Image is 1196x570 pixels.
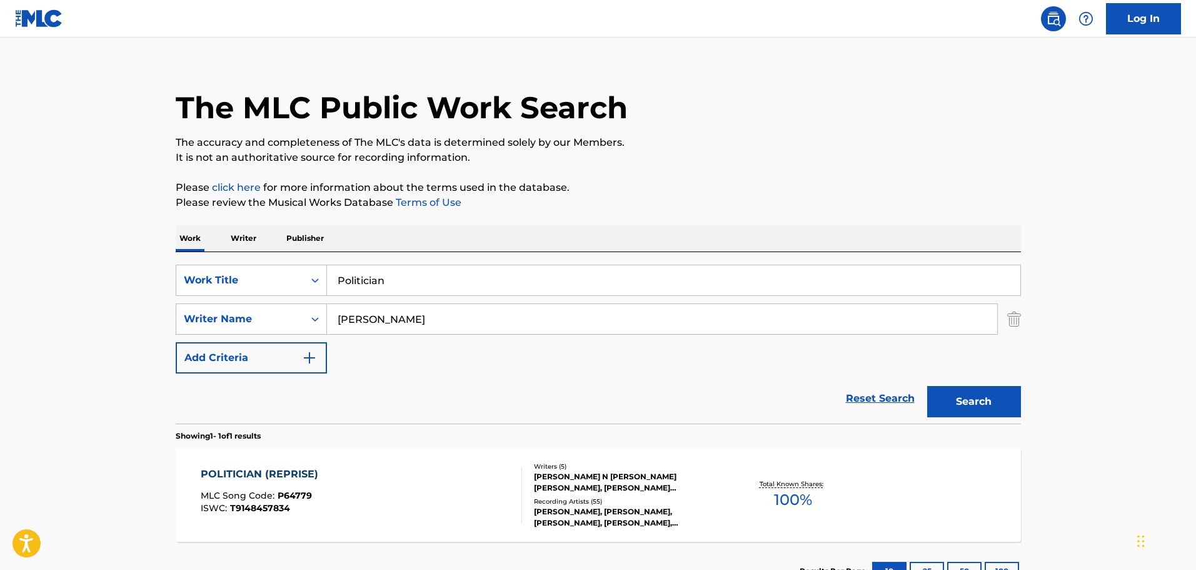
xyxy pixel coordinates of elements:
a: click here [212,181,261,193]
p: Please for more information about the terms used in the database. [176,180,1021,195]
img: help [1078,11,1093,26]
div: Help [1073,6,1098,31]
div: Writers ( 5 ) [534,462,723,471]
div: Recording Artists ( 55 ) [534,497,723,506]
img: 9d2ae6d4665cec9f34b9.svg [302,350,317,365]
span: P64779 [278,490,312,501]
form: Search Form [176,265,1021,424]
p: It is not an authoritative source for recording information. [176,150,1021,165]
div: [PERSON_NAME] N [PERSON_NAME] [PERSON_NAME], [PERSON_NAME] [PERSON_NAME] A [PERSON_NAME] [PERSON_... [534,471,723,494]
p: Work [176,225,204,252]
div: Work Title [184,273,296,288]
span: ISWC : [201,502,230,514]
div: Writer Name [184,312,296,327]
a: Terms of Use [393,196,461,208]
div: Drag [1137,522,1145,560]
h1: The MLC Public Work Search [176,89,628,126]
p: The accuracy and completeness of The MLC's data is determined solely by our Members. [176,135,1021,150]
p: Total Known Shares: [760,479,827,489]
a: Public Search [1041,6,1066,31]
button: Search [927,386,1021,417]
img: Delete Criterion [1007,303,1021,335]
span: MLC Song Code : [201,490,278,501]
img: search [1046,11,1061,26]
span: T9148457834 [230,502,290,514]
p: Showing 1 - 1 of 1 results [176,430,261,442]
div: POLITICIAN (REPRISE) [201,467,324,482]
iframe: Chat Widget [1133,510,1196,570]
button: Add Criteria [176,342,327,374]
span: 100 % [774,489,812,511]
img: MLC Logo [15,9,63,28]
p: Writer [227,225,260,252]
div: [PERSON_NAME], [PERSON_NAME], [PERSON_NAME], [PERSON_NAME], [PERSON_NAME] [534,506,723,529]
a: Log In [1106,3,1181,34]
p: Publisher [283,225,328,252]
a: POLITICIAN (REPRISE)MLC Song Code:P64779ISWC:T9148457834Writers (5)[PERSON_NAME] N [PERSON_NAME] ... [176,448,1021,542]
a: Reset Search [840,385,921,412]
p: Please review the Musical Works Database [176,195,1021,210]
